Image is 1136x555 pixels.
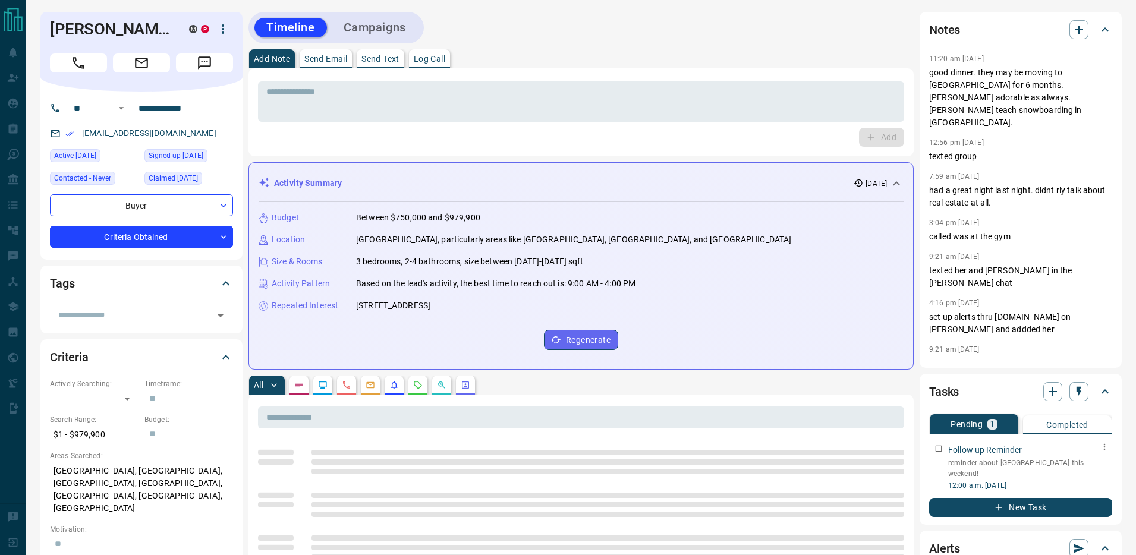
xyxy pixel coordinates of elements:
p: texted her and [PERSON_NAME] in the [PERSON_NAME] chat [929,264,1112,289]
svg: Emails [366,380,375,390]
span: Call [50,53,107,72]
p: Activity Pattern [272,277,330,290]
p: good dinner. they may be moving to [GEOGRAPHIC_DATA] for 6 months. [PERSON_NAME] adorable as alwa... [929,67,1112,129]
p: Timeframe: [144,379,233,389]
p: 9:21 am [DATE] [929,253,980,261]
svg: Agent Actions [461,380,470,390]
div: Notes [929,15,1112,44]
span: Contacted - Never [54,172,111,184]
p: Send Email [304,55,347,63]
p: texted group [929,150,1112,163]
p: Between $750,000 and $979,900 [356,212,480,224]
p: Send Text [361,55,399,63]
p: Activity Summary [274,177,342,190]
div: Activity Summary[DATE] [259,172,904,194]
div: Criteria [50,343,233,371]
h2: Notes [929,20,960,39]
p: called was at the gym [929,231,1112,243]
div: Mon Jul 21 2025 [50,149,139,166]
p: [DATE] [866,178,887,189]
p: Search Range: [50,414,139,425]
div: property.ca [201,25,209,33]
h2: Criteria [50,348,89,367]
span: Email [113,53,170,72]
a: [EMAIL_ADDRESS][DOMAIN_NAME] [82,128,216,138]
div: Fri Oct 27 2023 [144,149,233,166]
span: Claimed [DATE] [149,172,198,184]
p: set up alerts thru [DOMAIN_NAME] on [PERSON_NAME] and addded her [929,311,1112,336]
div: Tasks [929,377,1112,406]
svg: Notes [294,380,304,390]
p: Add Note [254,55,290,63]
p: Follow up Reminder [948,444,1022,456]
h2: Tags [50,274,74,293]
div: Buyer [50,194,233,216]
button: Campaigns [332,18,418,37]
p: 3:04 pm [DATE] [929,219,980,227]
p: Completed [1046,421,1088,429]
p: 12:00 a.m. [DATE] [948,480,1112,491]
p: Budget [272,212,299,224]
p: [GEOGRAPHIC_DATA], [GEOGRAPHIC_DATA], [GEOGRAPHIC_DATA], [GEOGRAPHIC_DATA], [GEOGRAPHIC_DATA], [G... [50,461,233,518]
div: Tags [50,269,233,298]
p: had a great night last night. didnt rly talk about real estate at all. [929,184,1112,209]
p: Motivation: [50,524,233,535]
p: Budget: [144,414,233,425]
svg: Listing Alerts [389,380,399,390]
p: 1 [990,420,995,428]
p: 12:56 pm [DATE] [929,138,984,147]
h1: [PERSON_NAME] [50,20,171,39]
svg: Lead Browsing Activity [318,380,328,390]
div: mrloft.ca [189,25,197,33]
span: Signed up [DATE] [149,150,203,162]
p: 11:20 am [DATE] [929,55,984,63]
span: Active [DATE] [54,150,96,162]
button: Open [114,101,128,115]
button: Open [212,307,229,324]
p: Actively Searching: [50,379,139,389]
p: 9:21 am [DATE] [929,345,980,354]
h2: Tasks [929,382,959,401]
span: Message [176,53,233,72]
p: Areas Searched: [50,450,233,461]
button: New Task [929,498,1112,517]
svg: Email Verified [65,130,74,138]
svg: Opportunities [437,380,446,390]
p: [STREET_ADDRESS] [356,299,430,312]
p: had dinner last night. theyre debating between house in the area or moving up north. jhas a lot o... [929,357,1112,457]
p: 4:16 pm [DATE] [929,299,980,307]
button: Timeline [254,18,327,37]
p: 3 bedrooms, 2-4 bathrooms, size between [DATE]-[DATE] sqft [356,256,584,268]
div: Fri Oct 27 2023 [144,172,233,188]
p: All [254,381,263,389]
p: Repeated Interest [272,299,338,312]
svg: Requests [413,380,423,390]
button: Regenerate [544,330,618,350]
svg: Calls [342,380,351,390]
p: 7:59 am [DATE] [929,172,980,181]
div: Criteria Obtained [50,226,233,248]
p: Based on the lead's activity, the best time to reach out is: 9:00 AM - 4:00 PM [356,277,635,290]
p: [GEOGRAPHIC_DATA], particularly areas like [GEOGRAPHIC_DATA], [GEOGRAPHIC_DATA], and [GEOGRAPHIC_... [356,234,791,246]
p: reminder about [GEOGRAPHIC_DATA] this weekend! [948,458,1112,479]
p: Location [272,234,305,246]
p: Log Call [414,55,445,63]
p: $1 - $979,900 [50,425,139,444]
p: Pending [951,420,983,428]
p: Size & Rooms [272,256,323,268]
